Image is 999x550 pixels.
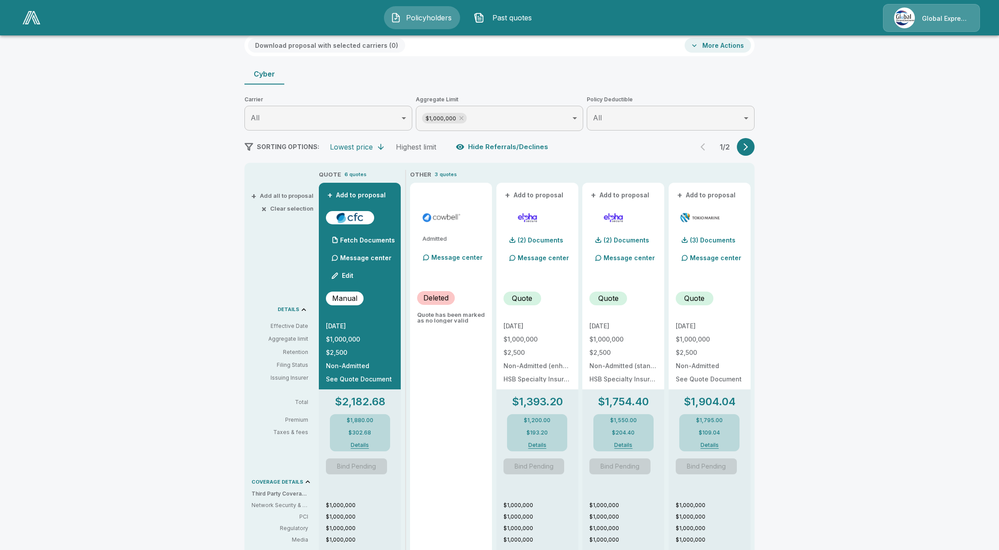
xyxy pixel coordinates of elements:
[421,211,462,224] img: cowbellp100
[422,113,460,123] span: $1,000,000
[252,417,315,423] p: Premium
[676,350,743,356] p: $2,500
[503,376,571,382] p: HSB Specialty Insurance Company: rated "A++" by A.M. Best (20%), AXIS Surplus Insurance Company: ...
[676,501,751,509] p: $1,000,000
[894,8,915,28] img: Agency Icon
[593,113,602,122] span: All
[347,418,373,423] p: $1,880.00
[326,376,394,382] p: See Quote Document
[593,211,634,224] img: elphacyberstandard
[431,253,483,262] p: Message center
[716,143,733,150] p: 1 / 2
[518,253,569,262] p: Message center
[454,138,552,155] button: Hide Referrals/Declines
[326,458,394,474] span: Another Quote Requested To Bind
[677,192,682,198] span: +
[340,237,395,243] p: Fetch Documents
[251,113,259,122] span: All
[416,95,584,104] span: Aggregate Limit
[505,192,510,198] span: +
[527,430,548,435] p: $193.20
[589,350,657,356] p: $2,500
[329,211,371,224] img: cfccyber
[326,513,401,521] p: $1,000,000
[348,430,371,435] p: $302.68
[598,396,649,407] p: $1,754.40
[252,480,303,485] p: COVERAGE DETAILS
[512,396,563,407] p: $1,393.20
[591,192,596,198] span: +
[696,418,723,423] p: $1,795.00
[503,524,578,532] p: $1,000,000
[326,536,401,544] p: $1,000,000
[405,12,453,23] span: Policyholders
[612,430,635,435] p: $204.40
[327,192,333,198] span: +
[252,400,315,405] p: Total
[503,323,571,329] p: [DATE]
[252,322,308,330] p: Effective Date
[326,524,401,532] p: $1,000,000
[326,501,401,509] p: $1,000,000
[503,501,578,509] p: $1,000,000
[690,237,736,243] p: (3) Documents
[692,442,727,448] button: Details
[326,336,394,342] p: $1,000,000
[467,6,543,29] button: Past quotes IconPast quotes
[440,171,457,178] p: quotes
[252,348,308,356] p: Retention
[512,293,532,304] p: Quote
[604,253,655,262] p: Message center
[332,293,357,304] p: Manual
[252,501,308,509] p: Network Security & Privacy Liability
[340,253,391,262] p: Message center
[252,361,308,369] p: Filing Status
[589,190,651,200] button: +Add to proposal
[396,142,436,151] div: Highest limit
[676,536,751,544] p: $1,000,000
[684,293,705,304] p: Quote
[326,350,394,356] p: $2,500
[676,524,751,532] p: $1,000,000
[326,190,388,200] button: +Add to proposal
[676,458,743,474] span: Another Quote Requested To Bind
[690,253,741,262] p: Message center
[604,237,649,243] p: (2) Documents
[252,490,315,498] p: Third Party Coverage
[257,143,319,150] span: SORTING OPTIONS:
[248,38,405,53] button: Download proposal with selected carriers (0)
[423,292,449,303] p: Deleted
[252,513,308,521] p: PCI
[503,363,571,369] p: Non-Admitted (enhanced)
[587,95,755,104] span: Policy Deductible
[589,336,657,342] p: $1,000,000
[922,14,969,23] p: Global Express Underwriters
[342,442,378,448] button: Details
[589,363,657,369] p: Non-Admitted (standard)
[503,350,571,356] p: $2,500
[391,12,401,23] img: Policyholders Icon
[589,458,657,474] span: Another Quote Requested To Bind
[252,335,308,343] p: Aggregate limit
[589,536,664,544] p: $1,000,000
[679,211,720,224] img: tmhcccyber
[685,38,751,53] button: More Actions
[883,4,980,32] a: Agency IconGlobal Express Underwriters
[676,323,743,329] p: [DATE]
[326,363,394,369] p: Non-Admitted
[244,63,284,85] button: Cyber
[253,193,314,199] button: +Add all to proposal
[598,293,619,304] p: Quote
[503,536,578,544] p: $1,000,000
[488,12,537,23] span: Past quotes
[335,396,385,407] p: $2,182.68
[524,418,550,423] p: $1,200.00
[589,376,657,382] p: HSB Specialty Insurance Company: rated "A++" by A.M. Best (20%), AXIS Surplus Insurance Company: ...
[319,170,341,179] p: QUOTE
[251,193,256,199] span: +
[384,6,460,29] button: Policyholders IconPolicyholders
[345,171,367,178] p: 6 quotes
[507,211,548,224] img: elphacyberenhanced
